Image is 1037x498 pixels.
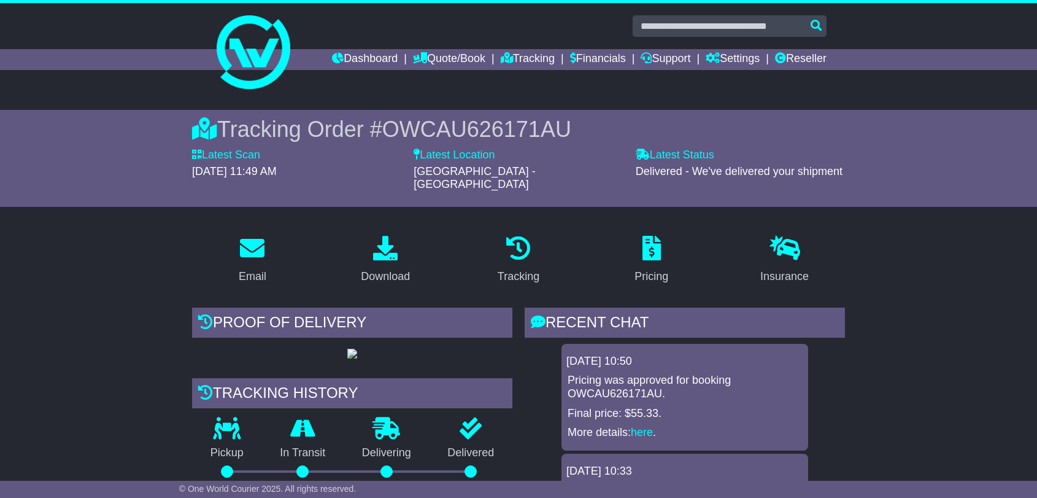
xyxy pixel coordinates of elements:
[525,308,845,341] div: RECENT CHAT
[631,426,653,438] a: here
[192,165,277,177] span: [DATE] 11:49 AM
[626,231,676,289] a: Pricing
[752,231,817,289] a: Insurance
[568,407,802,421] p: Final price: $55.33.
[498,268,539,285] div: Tracking
[706,49,760,70] a: Settings
[636,149,714,162] label: Latest Status
[179,484,357,494] span: © One World Courier 2025. All rights reserved.
[641,49,690,70] a: Support
[192,446,262,460] p: Pickup
[568,374,802,400] p: Pricing was approved for booking OWCAU626171AU.
[430,446,513,460] p: Delivered
[347,349,357,359] img: GetPodImage
[566,355,803,368] div: [DATE] 10:50
[570,49,626,70] a: Financials
[192,378,512,411] div: Tracking history
[414,149,495,162] label: Latest Location
[192,149,260,162] label: Latest Scan
[775,49,827,70] a: Reseller
[231,231,274,289] a: Email
[382,117,571,142] span: OWCAU626171AU
[568,426,802,440] p: More details: .
[501,49,555,70] a: Tracking
[332,49,398,70] a: Dashboard
[634,268,668,285] div: Pricing
[490,231,547,289] a: Tracking
[636,165,842,177] span: Delivered - We've delivered your shipment
[353,231,418,289] a: Download
[344,446,430,460] p: Delivering
[192,116,845,142] div: Tracking Order #
[361,268,410,285] div: Download
[414,165,535,191] span: [GEOGRAPHIC_DATA] - [GEOGRAPHIC_DATA]
[239,268,266,285] div: Email
[413,49,485,70] a: Quote/Book
[760,268,809,285] div: Insurance
[262,446,344,460] p: In Transit
[192,308,512,341] div: Proof of Delivery
[566,465,803,478] div: [DATE] 10:33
